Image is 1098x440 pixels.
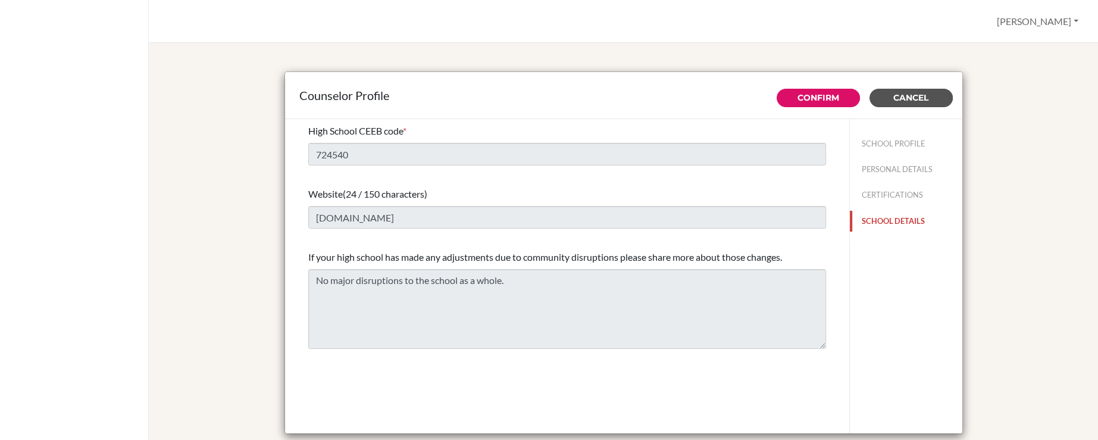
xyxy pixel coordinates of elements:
[850,159,962,180] button: PERSONAL DETAILS
[850,211,962,232] button: SCHOOL DETAILS
[850,133,962,154] button: SCHOOL PROFILE
[299,86,948,104] div: Counselor Profile
[991,10,1084,33] button: [PERSON_NAME]
[308,269,826,349] textarea: No major disruptions to the school as a whole.
[850,185,962,205] button: CERTIFICATIONS
[308,188,343,199] span: Website
[308,251,782,263] span: If your high school has made any adjustments due to community disruptions please share more about...
[343,188,427,199] span: (24 / 150 characters)
[308,125,403,136] span: High School CEEB code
